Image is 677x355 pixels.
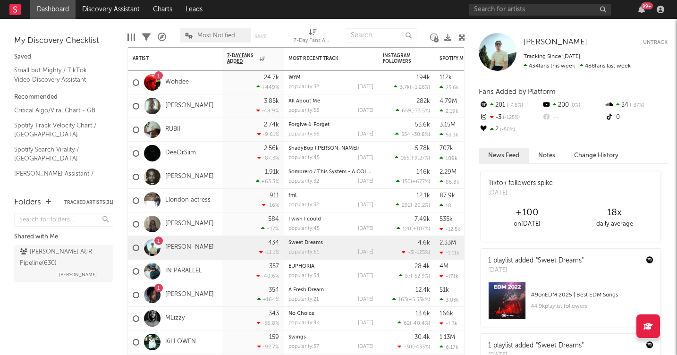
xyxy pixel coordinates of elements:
span: 62 [404,321,410,326]
span: +677 % [412,179,429,185]
div: 357 [269,263,279,270]
span: Most Notified [197,33,235,39]
div: 1 playlist added [488,341,584,351]
div: 30.4k [415,334,430,340]
div: 354 [269,287,279,293]
span: 488 fans last week [524,63,631,69]
span: 0 % [569,103,580,108]
div: 1 playlist added [488,256,584,266]
div: 2.19k [440,108,458,114]
a: A Fresh Dream [288,287,324,293]
div: fml [288,193,373,198]
div: [DATE] [358,155,373,161]
div: +449 % [256,84,279,90]
a: [PERSON_NAME] A&R Pipeline(630)[PERSON_NAME] [14,245,113,282]
div: ( ) [397,226,430,232]
a: I wish I could [288,217,321,222]
a: "Sweet Dreams" [536,342,584,349]
div: 51k [440,287,449,293]
a: Critical Algo/Viral Chart - GB [14,105,104,116]
div: popularity: 57 [288,344,319,349]
div: +164 % [257,296,279,303]
span: 57 [405,274,411,279]
div: ( ) [396,108,430,114]
div: popularity: 61 [288,250,319,255]
div: 3.03k [440,297,459,303]
div: All About Me [288,99,373,104]
span: 120 [403,227,411,232]
div: 2 [479,124,542,136]
div: -87.3 % [257,155,279,161]
div: -9.61 % [257,131,279,137]
div: Most Recent Track [288,56,359,61]
div: 0 [605,111,668,124]
div: 4.6k [418,240,430,246]
div: [DATE] [358,203,373,208]
input: Search... [346,28,416,42]
div: 1.13M [440,334,455,340]
span: 165 [401,156,409,161]
a: EUPHORIA [288,264,314,269]
span: -50 % [499,127,515,133]
a: WYM [288,75,301,80]
div: 201 [479,99,542,111]
div: -3 [479,111,542,124]
div: 18 [440,203,451,209]
button: News Feed [479,148,529,163]
a: Wohdee [165,78,189,86]
div: Instagram Followers [383,53,416,64]
div: +17 % [261,226,279,232]
div: popularity: 32 [288,85,319,90]
a: Forgive & Forget [288,122,330,127]
a: [PERSON_NAME] [165,244,214,252]
div: ( ) [395,155,430,161]
span: 434 fans this week [524,63,575,69]
span: -52.9 % [412,274,429,279]
div: 535k [440,216,453,222]
div: -- [542,111,604,124]
div: Tiktok followers spike [488,178,553,188]
div: 34 [605,99,668,111]
div: -12.5k [440,226,460,232]
div: 7.49k [415,216,430,222]
div: Shared with Me [14,231,113,243]
div: No Choice [288,311,373,316]
div: 146k [416,169,430,175]
div: # 9 on EDM 2025 | Best EDM Songs [531,289,653,301]
div: 2.74k [264,122,279,128]
button: Notes [529,148,565,163]
div: 13.6k [415,311,430,317]
a: All About Me [288,99,320,104]
div: 194k [416,75,430,81]
span: -7.8 % [505,103,523,108]
div: 1.91k [265,169,279,175]
div: ( ) [394,84,430,90]
a: fml [288,193,296,198]
span: Tracking Since: [DATE] [524,54,580,59]
div: 3.85k [264,98,279,104]
span: -37 % [628,103,644,108]
div: popularity: 45 [288,226,320,231]
div: Filters [142,24,151,51]
span: +107 % [413,227,429,232]
span: 3.7k [400,85,410,90]
div: 18 x [571,207,658,219]
span: 7-Day Fans Added [227,53,257,64]
div: 85.8k [440,179,459,185]
a: [PERSON_NAME] [165,220,214,228]
div: Edit Columns [127,24,135,51]
div: [DATE] [358,344,373,349]
div: 44.9k playlist followers [531,301,653,312]
div: 2.29M [440,169,457,175]
a: [PERSON_NAME] [165,102,214,110]
a: Spotify Search Virality / [GEOGRAPHIC_DATA] [14,144,104,164]
a: Sweet Dreams [288,240,323,245]
div: 6.17k [440,344,458,350]
a: KiLLOWEN [165,338,196,346]
div: popularity: 54 [288,273,320,279]
div: -171k [440,273,458,279]
div: 112k [440,75,452,81]
div: 4M [440,263,449,270]
div: 109k [440,155,457,161]
span: -30 [404,345,412,350]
